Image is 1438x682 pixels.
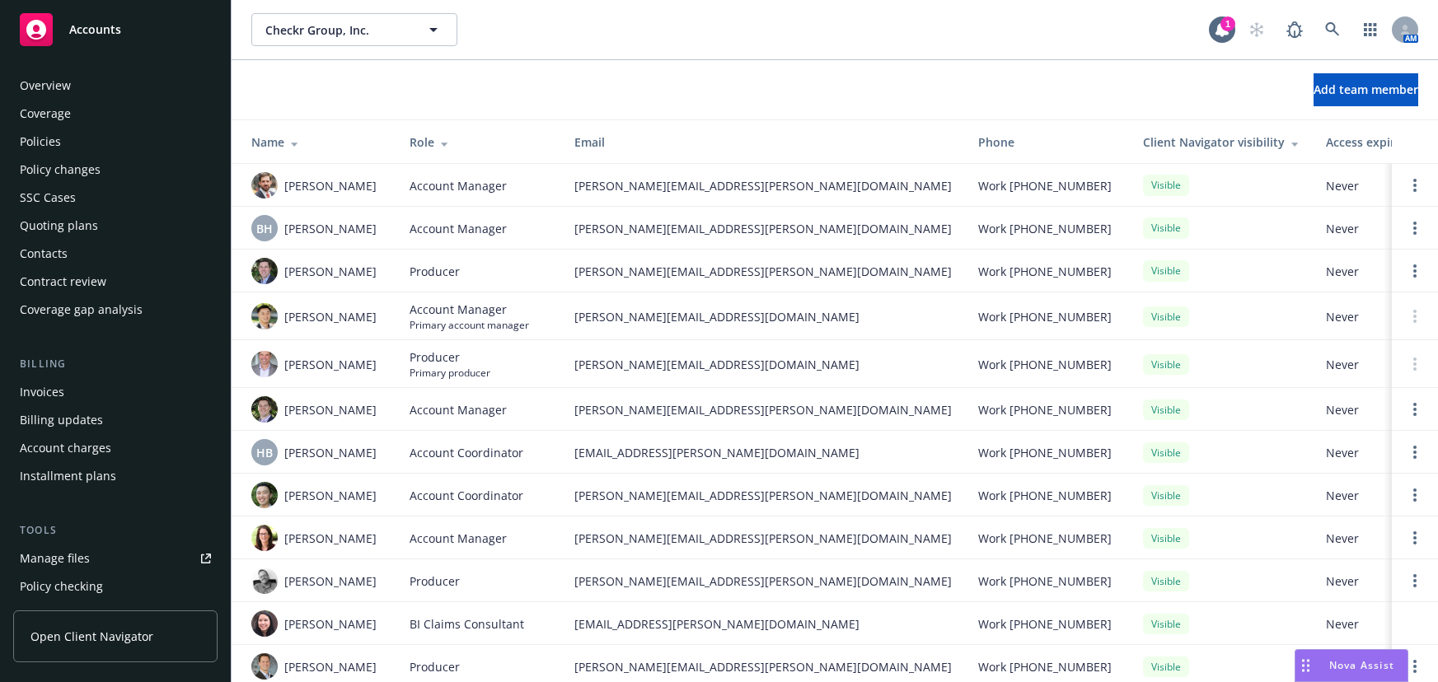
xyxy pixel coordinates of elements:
div: 1 [1220,16,1235,31]
span: BH [256,220,273,237]
span: Work [PHONE_NUMBER] [978,658,1112,675]
span: Work [PHONE_NUMBER] [978,444,1112,461]
span: [PERSON_NAME][EMAIL_ADDRESS][PERSON_NAME][DOMAIN_NAME] [574,220,952,237]
div: Visible [1143,614,1189,634]
div: Contract review [20,269,106,295]
a: Open options [1405,261,1425,281]
span: [PERSON_NAME] [284,615,377,633]
a: Open options [1405,218,1425,238]
span: Primary account manager [410,318,529,332]
span: [PERSON_NAME][EMAIL_ADDRESS][PERSON_NAME][DOMAIN_NAME] [574,530,952,547]
div: Visible [1143,260,1189,281]
span: [PERSON_NAME][EMAIL_ADDRESS][PERSON_NAME][DOMAIN_NAME] [574,401,952,418]
span: Account Manager [410,177,507,194]
span: Work [PHONE_NUMBER] [978,263,1112,280]
div: Phone [978,133,1117,151]
div: Visible [1143,217,1189,238]
span: Account Manager [410,301,529,318]
a: Contacts [13,241,218,267]
a: Open options [1405,485,1425,505]
span: [EMAIL_ADDRESS][PERSON_NAME][DOMAIN_NAME] [574,615,952,633]
span: Work [PHONE_NUMBER] [978,356,1112,373]
span: [PERSON_NAME] [284,177,377,194]
a: Quoting plans [13,213,218,239]
span: Add team member [1314,82,1418,97]
span: [PERSON_NAME][EMAIL_ADDRESS][PERSON_NAME][DOMAIN_NAME] [574,177,952,194]
span: [EMAIL_ADDRESS][PERSON_NAME][DOMAIN_NAME] [574,444,952,461]
a: Report a Bug [1278,13,1311,46]
a: Installment plans [13,463,218,489]
div: Tools [13,522,218,539]
span: Work [PHONE_NUMBER] [978,487,1112,504]
span: Account Coordinator [410,487,523,504]
img: photo [251,396,278,423]
span: Work [PHONE_NUMBER] [978,308,1112,325]
span: Work [PHONE_NUMBER] [978,615,1112,633]
span: [PERSON_NAME] [284,356,377,373]
a: Manage files [13,545,218,572]
span: [PERSON_NAME] [284,487,377,504]
div: Billing updates [20,407,103,433]
span: Producer [410,348,490,366]
div: Overview [20,72,71,99]
img: photo [251,303,278,329]
div: Visible [1143,306,1189,327]
a: Start snowing [1240,13,1273,46]
div: SSC Cases [20,185,76,211]
img: photo [251,351,278,377]
a: Accounts [13,7,218,53]
a: Open options [1405,528,1425,548]
span: Nova Assist [1329,658,1394,672]
div: Visible [1143,571,1189,591]
span: Work [PHONE_NUMBER] [978,530,1112,547]
span: [PERSON_NAME] [284,658,377,675]
div: Visible [1143,354,1189,375]
div: Invoices [20,379,64,405]
a: Policy changes [13,156,218,183]
div: Visible [1143,442,1189,463]
span: [PERSON_NAME][EMAIL_ADDRESS][PERSON_NAME][DOMAIN_NAME] [574,487,952,504]
div: Policies [20,128,61,155]
span: [PERSON_NAME][EMAIL_ADDRESS][PERSON_NAME][DOMAIN_NAME] [574,572,952,590]
a: Account charges [13,435,218,461]
button: Checkr Group, Inc. [251,13,457,46]
a: Search [1316,13,1349,46]
span: [PERSON_NAME][EMAIL_ADDRESS][DOMAIN_NAME] [574,308,952,325]
span: Work [PHONE_NUMBER] [978,572,1112,590]
span: Work [PHONE_NUMBER] [978,177,1112,194]
a: Open options [1405,656,1425,676]
span: [PERSON_NAME] [284,572,377,590]
div: Drag to move [1295,650,1316,681]
div: Policy checking [20,573,103,600]
a: Open options [1405,571,1425,591]
img: photo [251,653,278,680]
a: Open options [1405,399,1425,419]
div: Coverage gap analysis [20,297,143,323]
span: Account Coordinator [410,444,523,461]
div: Name [251,133,383,151]
span: HB [256,444,273,461]
span: Checkr Group, Inc. [265,21,408,39]
span: [PERSON_NAME] [284,401,377,418]
span: Producer [410,658,460,675]
img: photo [251,568,278,594]
img: photo [251,610,278,637]
div: Role [410,133,548,151]
img: photo [251,482,278,508]
span: [PERSON_NAME][EMAIL_ADDRESS][DOMAIN_NAME] [574,356,952,373]
a: Overview [13,72,218,99]
span: [PERSON_NAME] [284,530,377,547]
span: Producer [410,572,460,590]
div: Visible [1143,656,1189,677]
div: Email [574,133,952,151]
span: Account Manager [410,401,507,418]
a: Billing updates [13,407,218,433]
a: Policies [13,128,218,155]
div: Installment plans [20,463,116,489]
div: Coverage [20,100,71,127]
img: photo [251,172,278,199]
a: Coverage gap analysis [13,297,218,323]
span: [PERSON_NAME] [284,308,377,325]
span: Work [PHONE_NUMBER] [978,401,1112,418]
div: Account charges [20,435,111,461]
